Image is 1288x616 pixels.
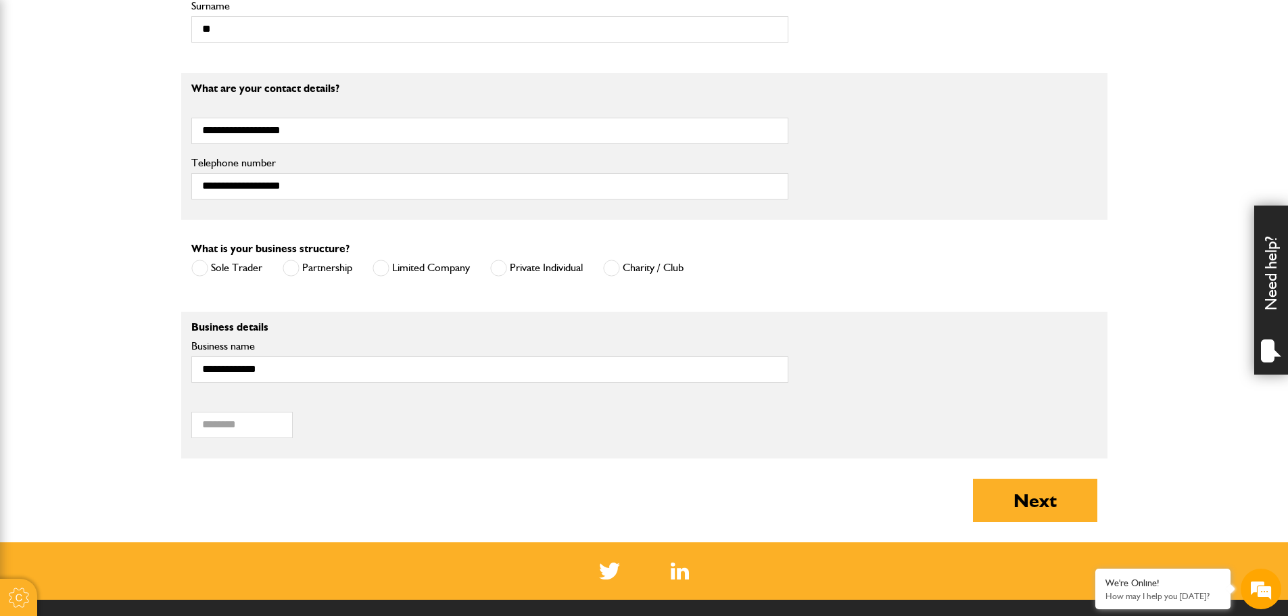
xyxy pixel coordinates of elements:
[671,563,689,579] img: Linked In
[191,83,788,94] p: What are your contact details?
[18,125,247,155] input: Enter your last name
[599,563,620,579] img: Twitter
[184,417,245,435] em: Start Chat
[23,75,57,94] img: d_20077148190_company_1631870298795_20077148190
[18,165,247,195] input: Enter your email address
[191,322,788,333] p: Business details
[1105,591,1220,601] p: How may I help you today?
[1105,577,1220,589] div: We're Online!
[70,76,227,93] div: Chat with us now
[222,7,254,39] div: Minimize live chat window
[671,563,689,579] a: LinkedIn
[373,260,470,277] label: Limited Company
[603,260,684,277] label: Charity / Club
[18,205,247,235] input: Enter your phone number
[191,260,262,277] label: Sole Trader
[191,341,788,352] label: Business name
[191,1,788,11] label: Surname
[191,158,788,168] label: Telephone number
[490,260,583,277] label: Private Individual
[283,260,352,277] label: Partnership
[191,243,350,254] label: What is your business structure?
[1254,206,1288,375] div: Need help?
[973,479,1097,522] button: Next
[18,245,247,405] textarea: Type your message and hit 'Enter'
